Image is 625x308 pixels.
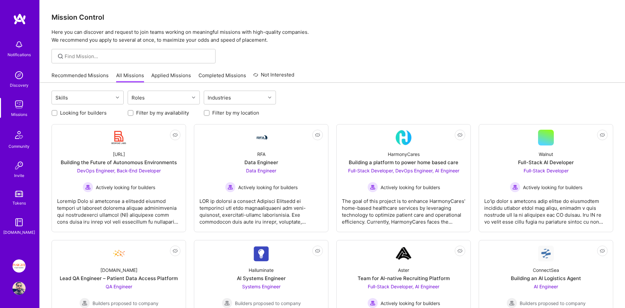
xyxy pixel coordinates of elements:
[198,72,246,83] a: Completed Missions
[199,130,323,227] a: Company LogoRFAData EngineerData Engineer Actively looking for buildersActively looking for build...
[534,284,558,289] span: AI Engineer
[11,111,27,118] div: Missions
[57,53,64,60] i: icon SearchGrey
[315,132,320,138] i: icon EyeClosed
[52,13,613,21] h3: Mission Control
[242,284,281,289] span: Systems Engineer
[106,284,132,289] span: QA Engineer
[83,182,93,192] img: Actively looking for builders
[14,172,24,179] div: Invite
[12,216,26,229] img: guide book
[315,248,320,253] i: icon EyeClosed
[206,93,233,102] div: Industries
[96,184,155,191] span: Actively looking for builders
[12,159,26,172] img: Invite
[484,130,608,227] a: WalnutFull-Stack AI DeveloperFull-Stack Developer Actively looking for buildersActively looking f...
[10,82,29,89] div: Discovery
[12,200,26,207] div: Tokens
[52,28,613,44] p: Here you can discover and request to join teams working on meaningful missions with high-quality ...
[348,168,459,173] span: Full-Stack Developer, DevOps Engineer, AI Engineer
[212,109,259,116] label: Filter by my location
[381,184,440,191] span: Actively looking for builders
[65,53,211,60] input: overall type: UNKNOWN_TYPE server type: NO_SERVER_DATA heuristic type: UNKNOWN_TYPE label: Find M...
[524,168,569,173] span: Full-Stack Developer
[57,130,180,227] a: Company Logo[URL]Building the Future of Autonomous EnvironmentsDevOps Engineer, Back-End Develope...
[8,51,31,58] div: Notifications
[249,267,274,274] div: Halluminate
[233,94,234,101] input: overall type: UNKNOWN_TYPE server type: NO_SERVER_DATA heuristic type: UNKNOWN_TYPE label: Indust...
[147,94,148,101] input: overall type: UNKNOWN_TYPE server type: NO_SERVER_DATA heuristic type: UNKNOWN_TYPE label: Roles ...
[192,96,195,99] i: icon Chevron
[13,13,26,25] img: logo
[368,284,439,289] span: Full-Stack Developer, AI Engineer
[246,168,276,173] span: Data Engineer
[11,127,27,143] img: Community
[268,96,271,99] i: icon Chevron
[238,184,298,191] span: Actively looking for builders
[70,94,71,101] input: overall type: UNKNOWN_TYPE server type: NO_SERVER_DATA heuristic type: UNKNOWN_TYPE label: Skills...
[600,248,605,253] i: icon EyeClosed
[600,132,605,138] i: icon EyeClosed
[136,109,189,116] label: Filter by my availability
[523,184,582,191] span: Actively looking for builders
[342,192,465,225] div: The goal of this project is to enhance HarmonyCares' home-based healthcare services by leveraging...
[457,248,463,253] i: icon EyeClosed
[533,267,559,274] div: ConnectSea
[457,132,463,138] i: icon EyeClosed
[60,109,107,116] label: Looking for builders
[60,275,178,282] div: Lead QA Engineer – Patient Data Access Platform
[518,159,574,166] div: Full-Stack AI Developer
[173,248,178,253] i: icon EyeClosed
[9,143,30,150] div: Community
[358,275,450,282] div: Team for AI-native Recruiting Platform
[396,130,411,145] img: Company Logo
[510,182,520,192] img: Actively looking for builders
[116,72,144,83] a: All Missions
[342,130,465,227] a: Company LogoHarmonyCaresBuilding a platform to power home based careFull-Stack Developer, DevOps ...
[52,72,109,83] a: Recommended Missions
[15,191,23,197] img: tokens
[237,275,286,282] div: AI Systems Engineer
[367,182,378,192] img: Actively looking for builders
[57,192,180,225] div: Loremip Dolo si ametconse a elitsedd eiusmod tempori ut laboreet dolorema aliquae adminimvenia qu...
[11,259,27,273] a: Insight Partners: Data & AI - Sourcing
[111,130,127,145] img: Company Logo
[349,159,458,166] div: Building a platform to power home based care
[113,151,125,158] div: [URL]
[235,300,301,307] span: Builders proposed to company
[244,159,278,166] div: Data Engineer
[388,151,420,158] div: HarmonyCares
[173,132,178,138] i: icon EyeClosed
[3,229,35,236] div: [DOMAIN_NAME]
[511,275,581,282] div: Building an AI Logistics Agent
[257,151,265,158] div: RFA
[253,246,269,261] img: Company Logo
[111,246,127,261] img: Company Logo
[61,159,177,166] div: Building the Future of Autonomous Environments
[253,71,294,83] a: Not Interested
[100,267,137,274] div: [DOMAIN_NAME]
[11,282,27,295] a: User Avatar
[381,300,440,307] span: Actively looking for builders
[253,134,269,142] img: Company Logo
[539,151,553,158] div: Walnut
[116,96,119,99] i: icon Chevron
[12,259,26,273] img: Insight Partners: Data & AI - Sourcing
[130,93,146,102] div: Roles
[12,69,26,82] img: discovery
[93,300,158,307] span: Builders proposed to company
[12,282,26,295] img: User Avatar
[484,192,608,225] div: Lo'ip dolor s ametcons adip elitse do eiusmodtem incididu utlabor etdol mag aliqu, enimadm v quis...
[54,93,70,102] div: Skills
[12,98,26,111] img: teamwork
[398,267,409,274] div: Aster
[199,192,323,225] div: LOR ip dolorsi a consect Adipisci Elitsedd ei temporinci utl etdo magnaaliquaeni adm veni-quisnos...
[538,246,554,261] img: Company Logo
[520,300,586,307] span: Builders proposed to company
[151,72,191,83] a: Applied Missions
[396,246,411,261] img: Company Logo
[12,38,26,51] img: bell
[225,182,236,192] img: Actively looking for builders
[77,168,161,173] span: DevOps Engineer, Back-End Developer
